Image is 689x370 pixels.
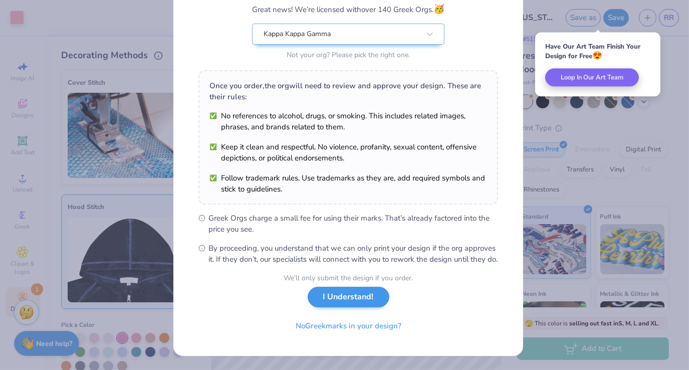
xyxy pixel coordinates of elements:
[209,80,487,102] div: Once you order, the org will need to review and approve your design. These are their rules:
[209,172,487,195] li: Follow trademark rules. Use trademarks as they are, add required symbols and stick to guidelines.
[209,110,487,132] li: No references to alcohol, drugs, or smoking. This includes related images, phrases, and brands re...
[287,316,410,336] button: NoGreekmarks in your design?
[592,50,602,61] span: 😍
[308,287,389,307] button: I Understand!
[433,3,444,15] span: 🥳
[208,213,498,235] span: Greek Orgs charge a small fee for using their marks. That’s already factored into the price you see.
[545,68,639,86] button: Loop In Our Art Team
[252,3,444,16] div: Great news! We’re licensed with over 140 Greek Orgs.
[545,42,650,61] div: Have Our Art Team Finish Your Design for Free
[209,141,487,163] li: Keep it clean and respectful. No violence, profanity, sexual content, offensive depictions, or po...
[208,243,498,265] span: By proceeding, you understand that we can only print your design if the org approves it. If they ...
[284,273,413,283] div: We’ll only submit the design if you order.
[252,50,444,60] div: Not your org? Please pick the right one.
